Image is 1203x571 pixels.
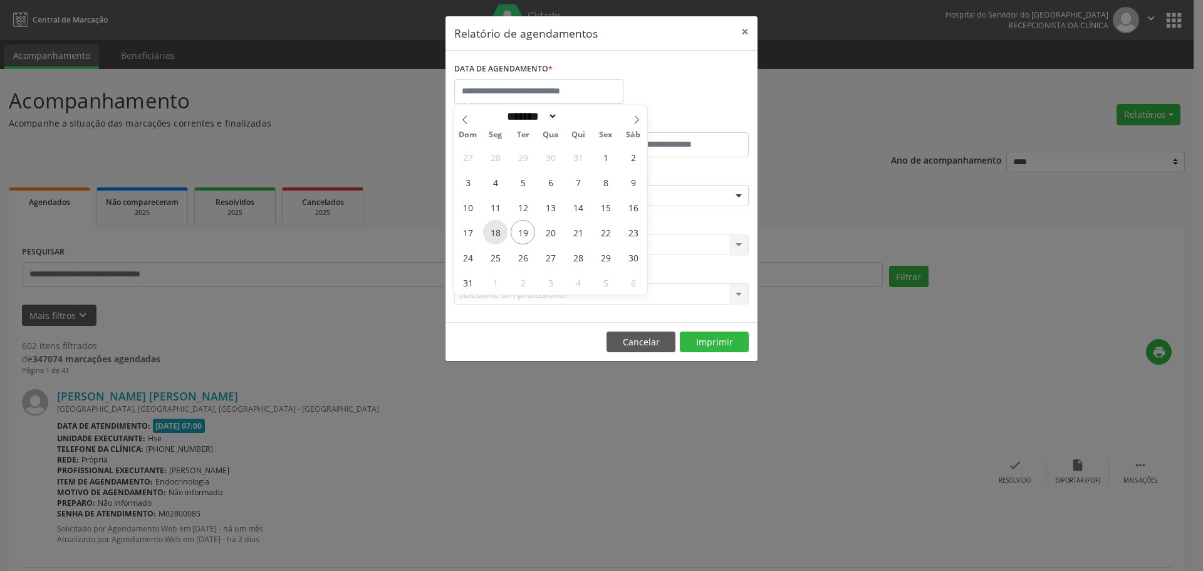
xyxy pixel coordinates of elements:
span: Agosto 17, 2025 [456,220,480,244]
span: Qua [537,131,565,139]
label: ATÉ [605,113,749,132]
span: Setembro 5, 2025 [593,270,618,295]
span: Agosto 11, 2025 [483,195,508,219]
span: Agosto 19, 2025 [511,220,535,244]
span: Agosto 21, 2025 [566,220,590,244]
span: Agosto 29, 2025 [593,245,618,270]
span: Agosto 7, 2025 [566,170,590,194]
span: Agosto 10, 2025 [456,195,480,219]
label: DATA DE AGENDAMENTO [454,60,553,79]
button: Imprimir [680,332,749,353]
span: Setembro 1, 2025 [483,270,508,295]
span: Agosto 20, 2025 [538,220,563,244]
h5: Relatório de agendamentos [454,25,598,41]
span: Agosto 15, 2025 [593,195,618,219]
span: Sex [592,131,620,139]
span: Agosto 13, 2025 [538,195,563,219]
span: Agosto 23, 2025 [621,220,645,244]
span: Julho 29, 2025 [511,145,535,169]
button: Close [732,16,758,47]
span: Agosto 2, 2025 [621,145,645,169]
span: Julho 28, 2025 [483,145,508,169]
span: Agosto 27, 2025 [538,245,563,270]
span: Agosto 3, 2025 [456,170,480,194]
span: Sáb [620,131,647,139]
span: Agosto 26, 2025 [511,245,535,270]
span: Agosto 22, 2025 [593,220,618,244]
span: Ter [509,131,537,139]
span: Agosto 4, 2025 [483,170,508,194]
span: Julho 31, 2025 [566,145,590,169]
span: Agosto 9, 2025 [621,170,645,194]
span: Dom [454,131,482,139]
span: Agosto 24, 2025 [456,245,480,270]
span: Agosto 28, 2025 [566,245,590,270]
span: Agosto 5, 2025 [511,170,535,194]
span: Setembro 6, 2025 [621,270,645,295]
span: Setembro 3, 2025 [538,270,563,295]
select: Month [503,110,558,123]
span: Seg [482,131,509,139]
span: Agosto 18, 2025 [483,220,508,244]
span: Agosto 14, 2025 [566,195,590,219]
span: Agosto 8, 2025 [593,170,618,194]
span: Agosto 31, 2025 [456,270,480,295]
span: Julho 27, 2025 [456,145,480,169]
span: Julho 30, 2025 [538,145,563,169]
span: Agosto 1, 2025 [593,145,618,169]
span: Agosto 12, 2025 [511,195,535,219]
span: Agosto 6, 2025 [538,170,563,194]
span: Setembro 2, 2025 [511,270,535,295]
input: Year [558,110,599,123]
span: Agosto 30, 2025 [621,245,645,270]
button: Cancelar [607,332,675,353]
span: Setembro 4, 2025 [566,270,590,295]
span: Qui [565,131,592,139]
span: Agosto 25, 2025 [483,245,508,270]
span: Agosto 16, 2025 [621,195,645,219]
